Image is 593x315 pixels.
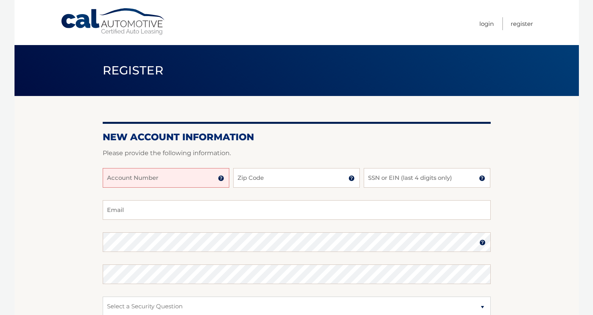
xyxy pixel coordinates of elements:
[479,239,486,246] img: tooltip.svg
[103,168,229,188] input: Account Number
[233,168,360,188] input: Zip Code
[103,148,491,159] p: Please provide the following information.
[103,200,491,220] input: Email
[348,175,355,181] img: tooltip.svg
[103,63,164,78] span: Register
[218,175,224,181] img: tooltip.svg
[364,168,490,188] input: SSN or EIN (last 4 digits only)
[103,131,491,143] h2: New Account Information
[511,17,533,30] a: Register
[60,8,166,36] a: Cal Automotive
[479,17,494,30] a: Login
[479,175,485,181] img: tooltip.svg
